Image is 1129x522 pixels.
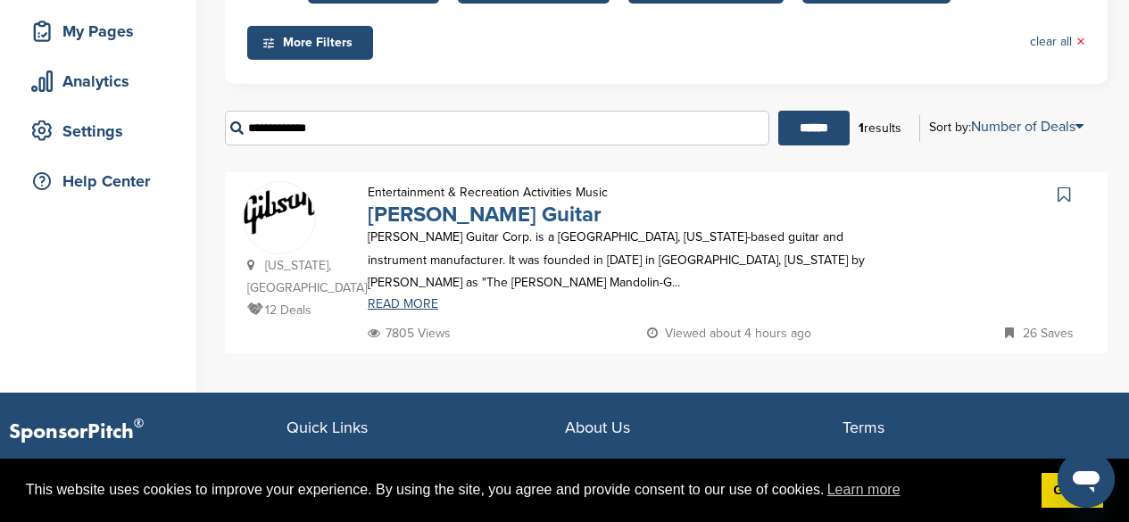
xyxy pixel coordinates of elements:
span: × [1076,32,1085,52]
p: Entertainment & Recreation Activities Music [368,181,608,203]
a: clear all× [1030,32,1085,52]
img: Data [244,189,315,235]
a: Number of Deals [971,118,1083,136]
span: Quick Links [286,418,368,437]
div: Help Center [27,165,178,197]
a: dismiss cookie message [1042,473,1103,509]
span: Terms [843,418,884,437]
iframe: Button to launch messaging window [1058,451,1115,508]
p: 26 Saves [1005,322,1074,344]
p: SponsorPitch [9,419,286,445]
div: Settings [27,115,178,147]
a: Data [244,182,315,240]
div: My Pages [27,15,178,47]
a: My Pages [18,11,178,52]
a: Analytics [18,61,178,102]
span: This website uses cookies to improve your experience. By using the site, you agree and provide co... [26,476,1027,503]
a: Help Center [18,161,178,202]
p: 7805 Views [368,322,451,344]
p: 12 Deals [247,299,350,321]
a: READ MORE [368,298,887,311]
p: [PERSON_NAME] Guitar Corp. is a [GEOGRAPHIC_DATA], [US_STATE]-based guitar and instrument manufac... [368,226,887,294]
p: [US_STATE], [GEOGRAPHIC_DATA] [247,254,350,299]
a: Settings [18,111,178,152]
a: learn more about cookies [825,476,903,503]
div: Sort by: [929,120,1083,134]
span: ® [134,412,144,435]
span: More Filters [261,33,364,53]
div: Analytics [27,65,178,97]
b: 1 [859,120,864,136]
span: About Us [565,418,630,437]
p: Viewed about 4 hours ago [647,322,811,344]
a: [PERSON_NAME] Guitar [368,202,602,228]
div: results [850,113,910,144]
